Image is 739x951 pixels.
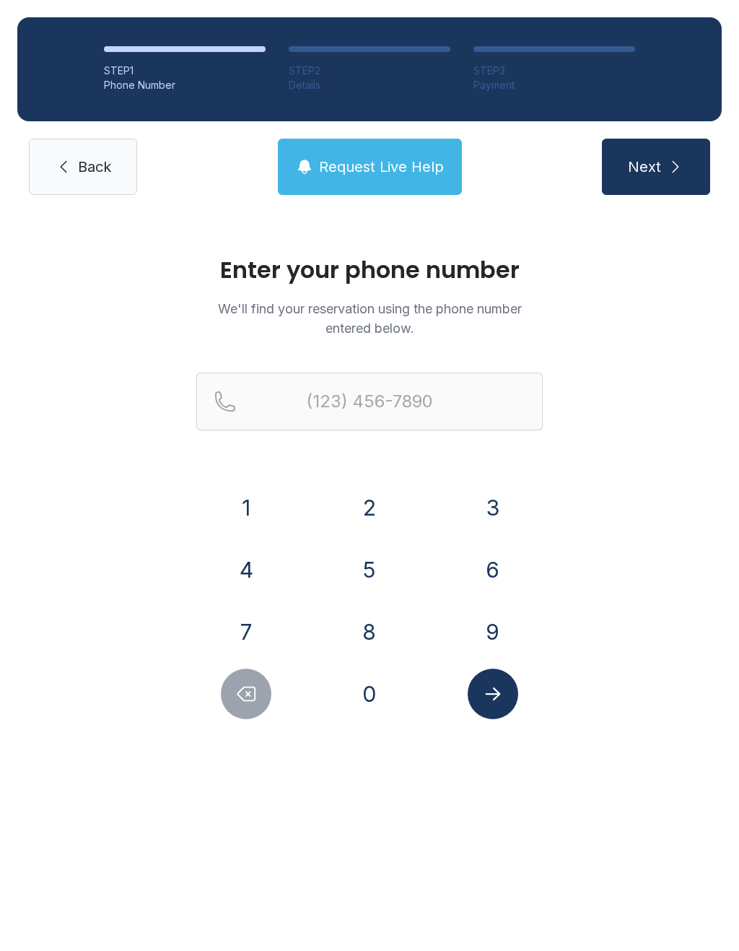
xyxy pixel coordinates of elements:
[104,64,266,78] div: STEP 1
[196,299,543,338] p: We'll find your reservation using the phone number entered below.
[468,482,518,533] button: 3
[473,64,635,78] div: STEP 3
[628,157,661,177] span: Next
[344,607,395,657] button: 8
[289,64,450,78] div: STEP 2
[468,544,518,595] button: 6
[289,78,450,92] div: Details
[344,482,395,533] button: 2
[221,482,271,533] button: 1
[221,544,271,595] button: 4
[473,78,635,92] div: Payment
[196,373,543,430] input: Reservation phone number
[196,259,543,282] h1: Enter your phone number
[104,78,266,92] div: Phone Number
[221,607,271,657] button: 7
[221,669,271,719] button: Delete number
[78,157,111,177] span: Back
[468,607,518,657] button: 9
[344,669,395,719] button: 0
[344,544,395,595] button: 5
[468,669,518,719] button: Submit lookup form
[319,157,444,177] span: Request Live Help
